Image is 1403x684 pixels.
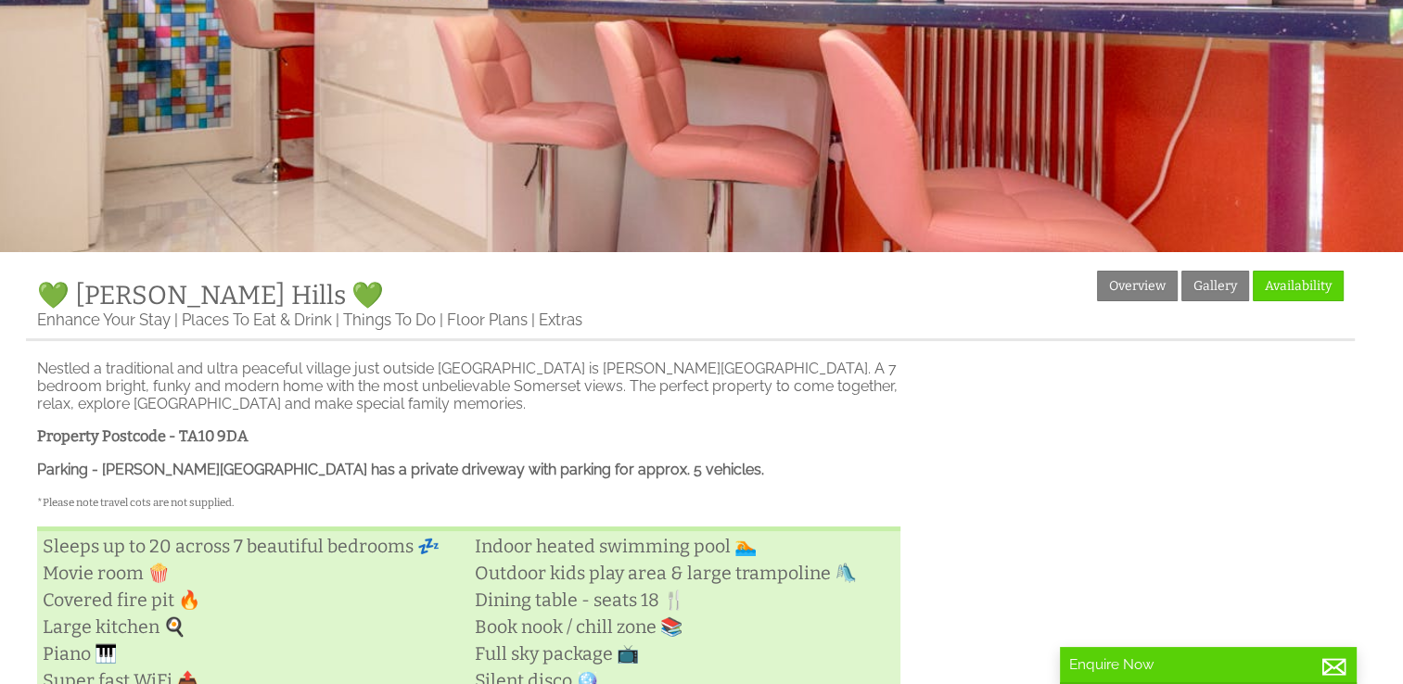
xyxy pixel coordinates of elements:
li: Piano 🎹 [37,640,469,667]
li: Movie room 🍿 [37,560,469,587]
a: Floor Plans [447,310,528,329]
li: Indoor heated swimming pool 🏊 [469,533,901,560]
li: Full sky package 📺 [469,640,901,667]
li: Sleeps up to 20 across 7 beautiful bedrooms 💤 [37,533,469,560]
li: Book nook / chill zone 📚 [469,614,901,640]
a: Extras [539,310,582,329]
p: Nestled a traditional and ultra peaceful village just outside [GEOGRAPHIC_DATA] is [PERSON_NAME][... [37,360,900,412]
strong: Property Postcode - TA10 9DA [37,427,249,445]
li: Large kitchen 🍳 [37,614,469,640]
li: Outdoor kids play area & large trampoline 🛝 [469,560,901,587]
a: Overview [1097,271,1178,301]
li: Dining table - seats 18 🍴 [469,587,901,614]
a: Availability [1253,271,1344,301]
a: Things To Do [343,310,436,329]
a: 💚 [PERSON_NAME] Hills 💚 [37,280,384,310]
a: Gallery [1181,271,1249,301]
p: Enquire Now [1069,656,1347,673]
a: Enhance Your Stay [37,310,171,329]
li: Covered fire pit 🔥 [37,587,469,614]
a: Places To Eat & Drink [182,310,332,329]
h5: *Please note travel cots are not supplied. [37,496,900,509]
strong: Parking - [PERSON_NAME][GEOGRAPHIC_DATA] has a private driveway with parking for approx. 5 vehicles. [37,461,764,478]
